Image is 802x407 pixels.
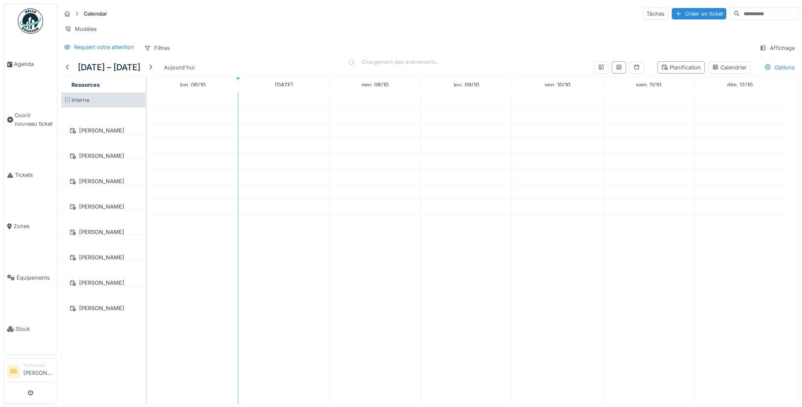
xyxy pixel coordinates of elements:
div: Calendrier [712,63,747,71]
div: Aujourd'hui [161,62,198,73]
a: Équipements [4,252,57,303]
a: Zones [4,201,57,252]
a: BB Technicien[PERSON_NAME] [7,362,54,382]
div: [PERSON_NAME] [66,278,140,288]
div: [PERSON_NAME] [66,303,140,313]
span: Équipements [16,274,54,282]
div: [PERSON_NAME] [66,201,140,212]
a: Stock [4,303,57,355]
li: [PERSON_NAME] [23,362,54,380]
div: Filtres [140,42,174,54]
div: Créer un ticket [672,8,726,19]
div: Modèles [61,23,101,35]
div: Planification [661,63,701,71]
strong: Calendar [80,10,110,18]
div: [PERSON_NAME] [66,252,140,263]
div: Affichage [756,42,799,54]
a: 10 octobre 2025 [542,79,572,91]
div: Options [761,61,799,74]
a: 8 octobre 2025 [359,79,391,91]
a: Agenda [4,38,57,90]
a: 7 octobre 2025 [273,79,295,91]
span: Stock [16,325,54,333]
span: Tickets [15,171,54,179]
h5: [DATE] – [DATE] [78,62,140,72]
img: Badge_color-CXgf-gQk.svg [18,8,43,34]
a: 12 octobre 2025 [725,79,755,91]
li: BB [7,365,20,378]
a: 11 octobre 2025 [634,79,663,91]
div: Chargement des événements… [348,58,441,66]
div: Technicien [23,362,54,368]
div: Tâches [643,8,668,20]
div: [PERSON_NAME] [66,227,140,237]
a: 6 octobre 2025 [178,79,208,91]
a: Ouvrir nouveau ticket [4,90,57,149]
a: 9 octobre 2025 [452,79,481,91]
span: Ouvrir nouveau ticket [15,111,54,127]
div: [PERSON_NAME] [66,151,140,161]
span: Interne [71,97,89,103]
div: [PERSON_NAME] [66,125,140,136]
span: Zones [14,222,54,230]
div: [PERSON_NAME] [66,176,140,187]
span: Agenda [14,60,54,68]
a: Tickets [4,149,57,201]
span: Resources [71,82,100,88]
div: Requiert votre attention [74,43,134,51]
